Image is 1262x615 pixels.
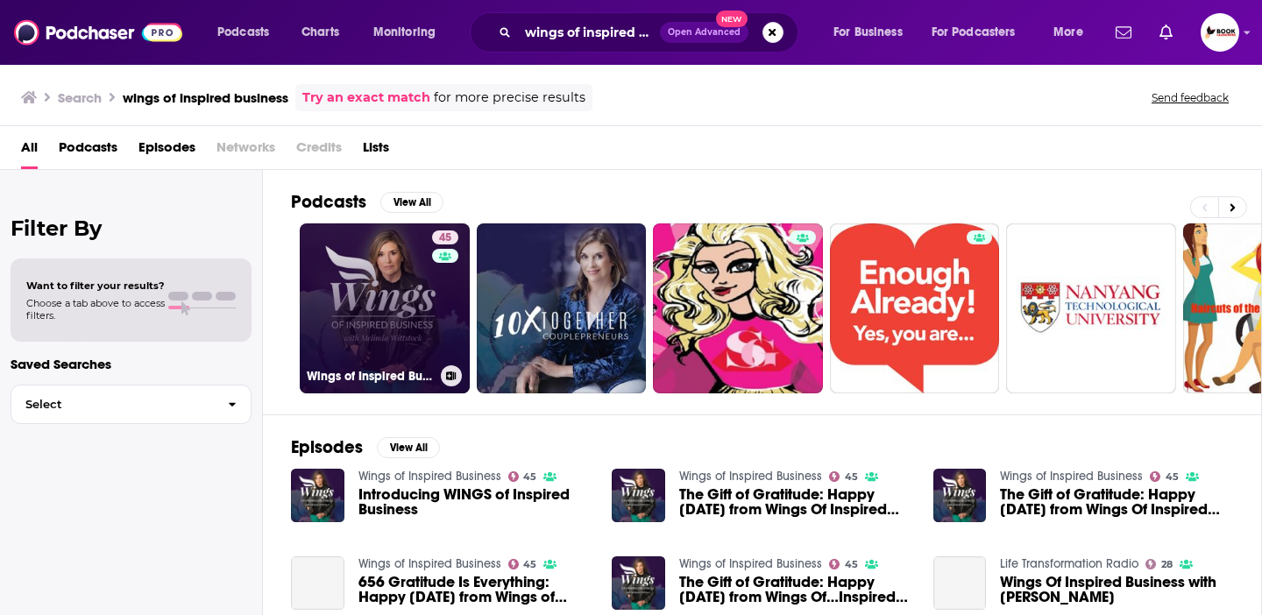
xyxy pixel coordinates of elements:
button: open menu [1041,18,1105,46]
span: 45 [1166,473,1179,481]
a: Introducing WINGS of Inspired Business [358,487,592,517]
a: Show notifications dropdown [1109,18,1138,47]
a: Wings Of Inspired Business with Melinda Wittstock [933,556,987,610]
h3: wings of inspired business [123,89,288,106]
a: 45 [829,471,858,482]
h2: Filter By [11,216,252,241]
span: For Business [833,20,903,45]
button: Send feedback [1146,90,1234,105]
a: EpisodesView All [291,436,440,458]
a: Try an exact match [302,88,430,108]
a: Podcasts [59,133,117,169]
span: Wings Of Inspired Business with [PERSON_NAME] [1000,575,1233,604]
a: Wings of Inspired Business [1000,469,1143,484]
a: Life Transformation Radio [1000,556,1138,571]
div: Search podcasts, credits, & more... [486,12,815,53]
span: Open Advanced [668,28,741,37]
span: The Gift of Gratitude: Happy [DATE] from Wings Of Inspired Business [1000,487,1233,517]
span: New [716,11,748,27]
a: The Gift of Gratitude: Happy Thanksgiving from Wings Of Inspired Business [1000,487,1233,517]
span: for more precise results [434,88,585,108]
input: Search podcasts, credits, & more... [518,18,660,46]
span: Choose a tab above to access filters. [26,297,165,322]
span: 45 [439,230,451,247]
span: Select [11,399,214,410]
a: 45 [508,471,537,482]
span: 45 [845,473,858,481]
a: 28 [1145,559,1173,569]
img: The Gift of Gratitude: Happy Thanksgiving from Wings Of…Inspired Business [612,556,665,610]
span: More [1053,20,1083,45]
button: Open AdvancedNew [660,22,748,43]
a: 45 [829,559,858,569]
a: Episodes [138,133,195,169]
a: PodcastsView All [291,191,443,213]
span: The Gift of Gratitude: Happy [DATE] from Wings Of Inspired Business [679,487,912,517]
a: 656 Gratitude Is Everything: Happy Thanksgiving from Wings of Inspired Business [358,575,592,604]
button: Show profile menu [1201,13,1239,52]
a: Lists [363,133,389,169]
span: For Podcasters [932,20,1016,45]
img: User Profile [1201,13,1239,52]
a: 45 [508,559,537,569]
a: Wings of Inspired Business [358,556,501,571]
img: Podchaser - Follow, Share and Rate Podcasts [14,16,182,49]
button: open menu [205,18,292,46]
span: Podcasts [217,20,269,45]
h3: Wings of Inspired Business [307,369,434,384]
span: Networks [216,133,275,169]
span: Charts [301,20,339,45]
span: 45 [523,473,536,481]
h3: Search [58,89,102,106]
h2: Podcasts [291,191,366,213]
button: open menu [920,18,1041,46]
a: The Gift of Gratitude: Happy Thanksgiving from Wings Of…Inspired Business [679,575,912,604]
a: 45 [432,230,458,244]
button: open menu [361,18,458,46]
span: Want to filter your results? [26,279,165,292]
a: Charts [290,18,350,46]
img: Introducing WINGS of Inspired Business [291,469,344,522]
img: The Gift of Gratitude: Happy Thanksgiving from Wings Of Inspired Business [612,469,665,522]
span: Logged in as BookLaunchers [1201,13,1239,52]
a: All [21,133,38,169]
a: Wings Of Inspired Business with Melinda Wittstock [1000,575,1233,604]
span: 28 [1161,561,1173,569]
img: The Gift of Gratitude: Happy Thanksgiving from Wings Of Inspired Business [933,469,987,522]
span: The Gift of Gratitude: Happy [DATE] from Wings Of…Inspired Business [679,575,912,604]
span: 45 [845,561,858,569]
a: 45 [1150,471,1179,482]
a: Show notifications dropdown [1152,18,1180,47]
a: 45Wings of Inspired Business [300,223,470,393]
button: View All [377,437,440,458]
span: Monitoring [373,20,436,45]
span: Credits [296,133,342,169]
h2: Episodes [291,436,363,458]
button: open menu [821,18,925,46]
span: 45 [523,561,536,569]
button: View All [380,192,443,213]
a: The Gift of Gratitude: Happy Thanksgiving from Wings Of Inspired Business [679,487,912,517]
a: Wings of Inspired Business [358,469,501,484]
span: 656 Gratitude Is Everything: Happy [DATE] from Wings of Inspired Business [358,575,592,604]
a: Wings of Inspired Business [679,469,822,484]
button: Select [11,385,252,424]
a: Wings of Inspired Business [679,556,822,571]
p: Saved Searches [11,356,252,372]
a: 656 Gratitude Is Everything: Happy Thanksgiving from Wings of Inspired Business [291,556,344,610]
